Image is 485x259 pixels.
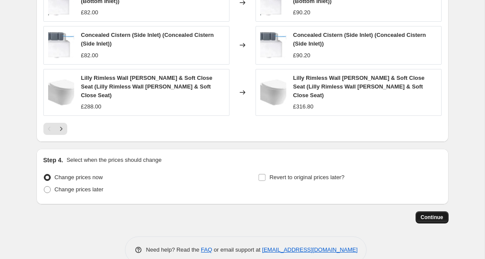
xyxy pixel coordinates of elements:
div: £90.20 [293,8,311,17]
span: Continue [421,214,443,221]
button: Continue [416,211,449,223]
button: Next [55,123,67,135]
img: s919765346593123253_p976_i1_w1156_80x.jpg [48,79,74,105]
div: £82.00 [81,8,98,17]
span: Change prices later [55,186,104,193]
span: Concealed Cistern (Side Inlet) (Concealed Cistern (Side Inlet)) [81,32,214,47]
img: s919765346593123253_p976_i1_w1156_80x.jpg [260,79,286,105]
span: Need help? Read the [146,246,201,253]
div: £82.00 [81,51,98,60]
span: Concealed Cistern (Side Inlet) (Concealed Cistern (Side Inlet)) [293,32,426,47]
span: or email support at [212,246,262,253]
div: £316.80 [293,102,314,111]
img: s919765346593123253_p943_i1_w1156_80x.jpg [48,32,74,58]
span: Change prices now [55,174,103,180]
h2: Step 4. [43,156,63,164]
a: FAQ [201,246,212,253]
div: £288.00 [81,102,102,111]
span: Lilly Rimless Wall [PERSON_NAME] & Soft Close Seat (Lilly Rimless Wall [PERSON_NAME] & Soft Close... [81,75,213,98]
span: Revert to original prices later? [269,174,344,180]
span: Lilly Rimless Wall [PERSON_NAME] & Soft Close Seat (Lilly Rimless Wall [PERSON_NAME] & Soft Close... [293,75,425,98]
img: s919765346593123253_p943_i1_w1156_80x.jpg [260,32,286,58]
nav: Pagination [43,123,67,135]
p: Select when the prices should change [66,156,161,164]
div: £90.20 [293,51,311,60]
a: [EMAIL_ADDRESS][DOMAIN_NAME] [262,246,357,253]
